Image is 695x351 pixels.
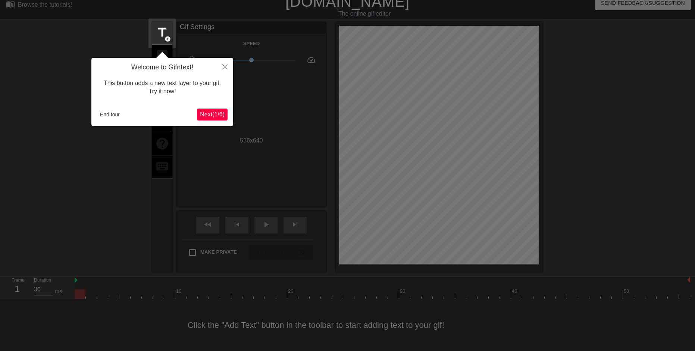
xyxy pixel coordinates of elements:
button: Next [197,109,228,120]
button: End tour [97,109,123,120]
button: Close [217,58,233,75]
h4: Welcome to Gifntext! [97,63,228,72]
div: This button adds a new text layer to your gif. Try it now! [97,72,228,103]
span: Next ( 1 / 6 ) [200,111,225,117]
